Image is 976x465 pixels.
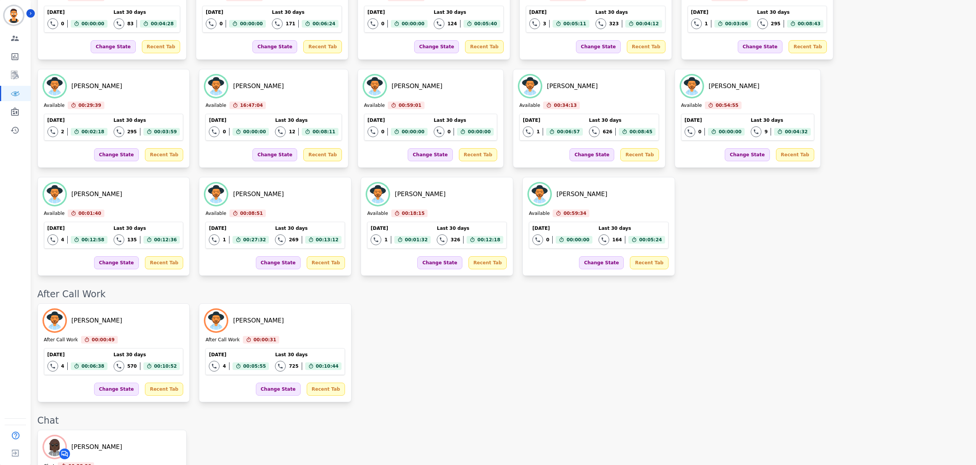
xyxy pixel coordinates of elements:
[94,148,139,161] div: Change State
[434,9,500,15] div: Last 30 days
[154,236,177,244] span: 00:12:36
[252,40,297,53] div: Change State
[275,117,338,123] div: Last 30 days
[206,9,266,15] div: [DATE]
[223,237,226,243] div: 1
[220,21,223,27] div: 0
[557,128,580,136] span: 00:06:57
[81,236,104,244] span: 00:12:58
[519,102,540,109] div: Available
[44,436,65,458] img: Avatar
[798,20,821,28] span: 00:08:43
[402,128,425,136] span: 00:00:00
[205,210,226,217] div: Available
[114,9,177,15] div: Last 30 days
[114,225,180,231] div: Last 30 days
[233,190,284,199] div: [PERSON_NAME]
[364,102,385,109] div: Available
[44,75,65,97] img: Avatar
[127,21,134,27] div: 83
[78,210,101,217] span: 00:01:40
[698,129,701,135] div: 0
[303,148,342,161] div: Recent Tab
[771,21,781,27] div: 295
[37,288,968,300] div: After Call Work
[725,148,769,161] div: Change State
[563,20,586,28] span: 00:05:11
[289,237,298,243] div: 269
[81,20,104,28] span: 00:00:00
[603,129,612,135] div: 626
[576,40,621,53] div: Change State
[529,210,550,217] div: Available
[72,190,122,199] div: [PERSON_NAME]
[579,256,624,269] div: Change State
[554,102,577,109] span: 00:34:13
[381,21,384,27] div: 0
[474,20,497,28] span: 00:05:40
[599,225,665,231] div: Last 30 days
[437,225,503,231] div: Last 30 days
[719,128,742,136] span: 00:00:00
[468,256,507,269] div: Recent Tab
[72,82,122,91] div: [PERSON_NAME]
[563,210,586,217] span: 00:59:34
[725,20,748,28] span: 00:03:06
[81,362,104,370] span: 00:06:38
[312,128,335,136] span: 00:08:11
[402,20,425,28] span: 00:00:00
[789,40,827,53] div: Recent Tab
[47,9,107,15] div: [DATE]
[395,190,446,199] div: [PERSON_NAME]
[44,183,65,205] img: Avatar
[307,383,345,396] div: Recent Tab
[371,225,431,231] div: [DATE]
[537,129,540,135] div: 1
[408,148,452,161] div: Change State
[765,129,768,135] div: 9
[381,129,384,135] div: 0
[612,237,622,243] div: 164
[272,9,338,15] div: Last 30 days
[252,148,297,161] div: Change State
[44,210,65,217] div: Available
[595,9,662,15] div: Last 30 days
[532,225,592,231] div: [DATE]
[61,363,64,369] div: 4
[316,362,339,370] span: 00:10:44
[151,20,174,28] span: 00:04:28
[392,82,442,91] div: [PERSON_NAME]
[519,75,541,97] img: Avatar
[72,442,122,452] div: [PERSON_NAME]
[81,128,104,136] span: 00:02:18
[546,237,549,243] div: 0
[205,337,239,344] div: After Call Work
[72,316,122,325] div: [PERSON_NAME]
[307,256,345,269] div: Recent Tab
[459,148,497,161] div: Recent Tab
[434,117,494,123] div: Last 30 days
[205,75,227,97] img: Avatar
[630,256,668,269] div: Recent Tab
[47,352,107,358] div: [DATE]
[289,129,295,135] div: 12
[468,128,491,136] span: 00:00:00
[94,383,139,396] div: Change State
[447,21,457,27] div: 124
[240,20,263,28] span: 00:00:00
[92,336,115,344] span: 00:00:49
[243,236,266,244] span: 00:27:32
[78,102,101,109] span: 00:29:39
[627,40,665,53] div: Recent Tab
[543,21,546,27] div: 3
[709,82,760,91] div: [PERSON_NAME]
[114,117,180,123] div: Last 30 days
[367,210,388,217] div: Available
[47,117,107,123] div: [DATE]
[127,363,137,369] div: 570
[44,337,78,344] div: After Call Work
[61,237,64,243] div: 4
[256,383,301,396] div: Change State
[368,117,428,123] div: [DATE]
[91,40,135,53] div: Change State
